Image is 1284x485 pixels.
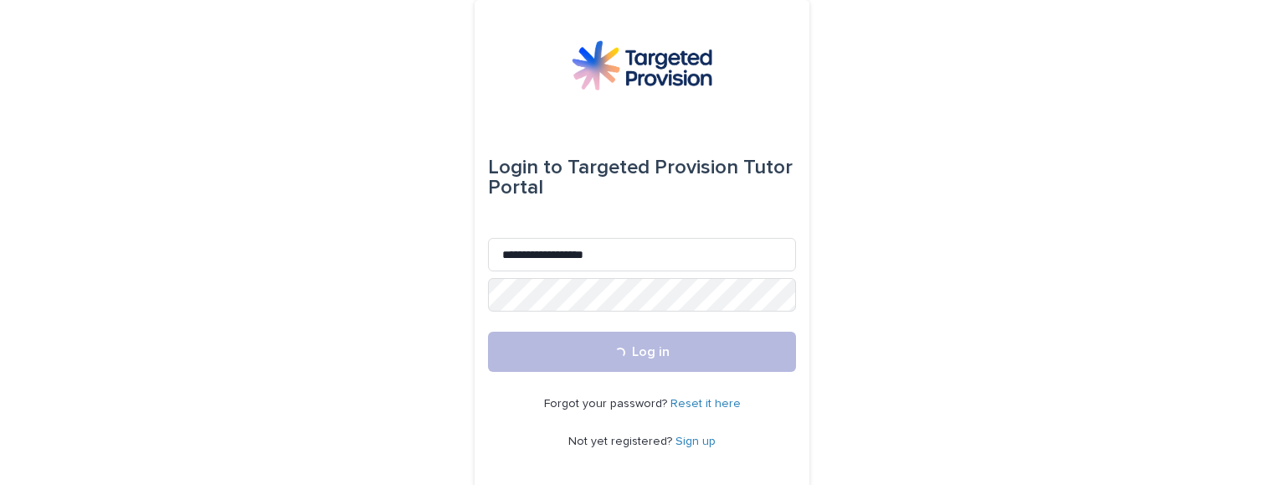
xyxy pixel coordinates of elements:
a: Reset it here [670,398,741,410]
button: Log in [488,332,796,372]
img: M5nRWzHhSzIhMunXDL62 [572,40,712,90]
span: Login to [488,157,562,178]
span: Not yet registered? [568,436,675,447]
span: Forgot your password? [544,398,670,410]
div: Targeted Provision Tutor Portal [488,144,796,211]
span: Log in [632,345,670,359]
a: Sign up [675,436,716,447]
